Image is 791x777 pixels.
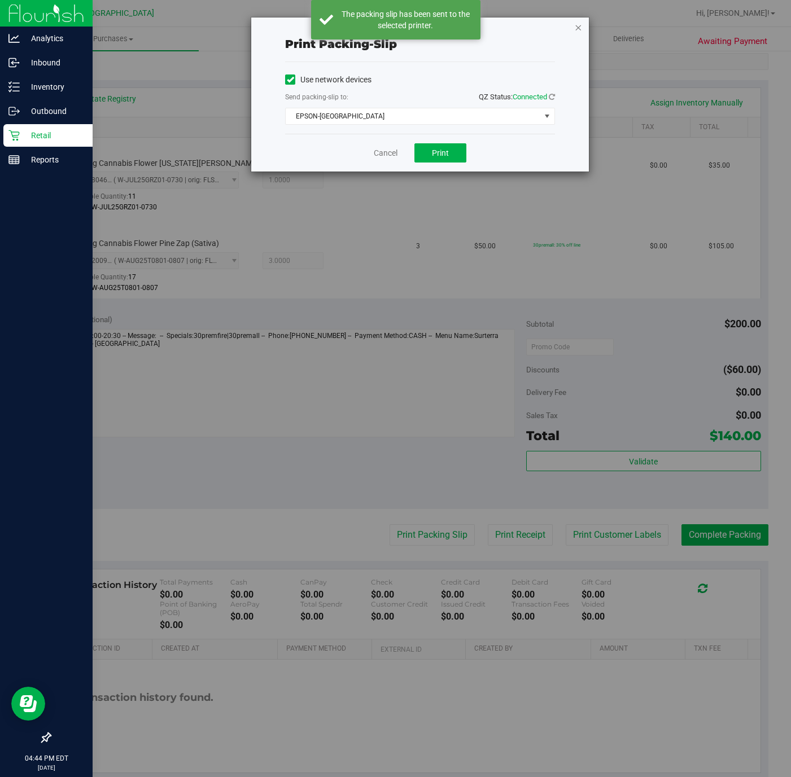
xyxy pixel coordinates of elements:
[20,104,88,118] p: Outbound
[8,57,20,68] inline-svg: Inbound
[20,32,88,45] p: Analytics
[5,763,88,772] p: [DATE]
[540,108,554,124] span: select
[285,92,348,102] label: Send packing-slip to:
[513,93,547,101] span: Connected
[20,153,88,166] p: Reports
[432,148,449,157] span: Print
[285,74,372,86] label: Use network devices
[8,154,20,165] inline-svg: Reports
[8,106,20,117] inline-svg: Outbound
[8,81,20,93] inline-svg: Inventory
[20,80,88,94] p: Inventory
[414,143,466,163] button: Print
[479,93,555,101] span: QZ Status:
[8,33,20,44] inline-svg: Analytics
[374,147,397,159] a: Cancel
[20,56,88,69] p: Inbound
[11,687,45,721] iframe: Resource center
[5,753,88,763] p: 04:44 PM EDT
[285,37,397,51] span: Print packing-slip
[339,8,472,31] div: The packing slip has been sent to the selected printer.
[8,130,20,141] inline-svg: Retail
[286,108,540,124] span: EPSON-[GEOGRAPHIC_DATA]
[20,129,88,142] p: Retail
